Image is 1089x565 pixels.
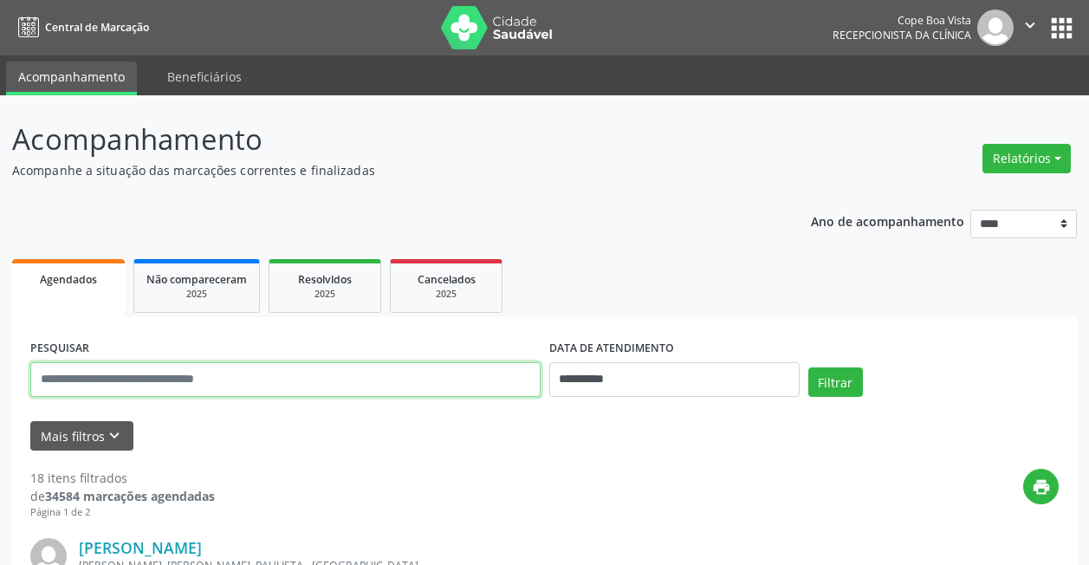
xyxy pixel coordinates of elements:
i: print [1032,477,1051,497]
span: Cancelados [418,272,476,287]
i:  [1021,16,1040,35]
button: print [1023,469,1059,504]
a: Beneficiários [155,62,254,92]
a: Central de Marcação [12,13,149,42]
div: 2025 [282,288,368,301]
span: Central de Marcação [45,20,149,35]
i: keyboard_arrow_down [105,426,124,445]
div: Cope Boa Vista [833,13,971,28]
a: [PERSON_NAME] [79,538,202,557]
label: PESQUISAR [30,335,89,362]
span: Recepcionista da clínica [833,28,971,42]
span: Agendados [40,272,97,287]
a: Acompanhamento [6,62,137,95]
span: Não compareceram [146,272,247,287]
span: Resolvidos [298,272,352,287]
button: Filtrar [808,367,863,397]
strong: 34584 marcações agendadas [45,488,215,504]
button: Relatórios [982,144,1071,173]
p: Acompanhamento [12,118,757,161]
div: 2025 [146,288,247,301]
div: de [30,487,215,505]
label: DATA DE ATENDIMENTO [549,335,674,362]
button:  [1014,10,1047,46]
p: Acompanhe a situação das marcações correntes e finalizadas [12,161,757,179]
p: Ano de acompanhamento [811,210,964,231]
div: 2025 [403,288,489,301]
div: Página 1 de 2 [30,505,215,520]
img: img [977,10,1014,46]
button: Mais filtroskeyboard_arrow_down [30,421,133,451]
div: 18 itens filtrados [30,469,215,487]
button: apps [1047,13,1077,43]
